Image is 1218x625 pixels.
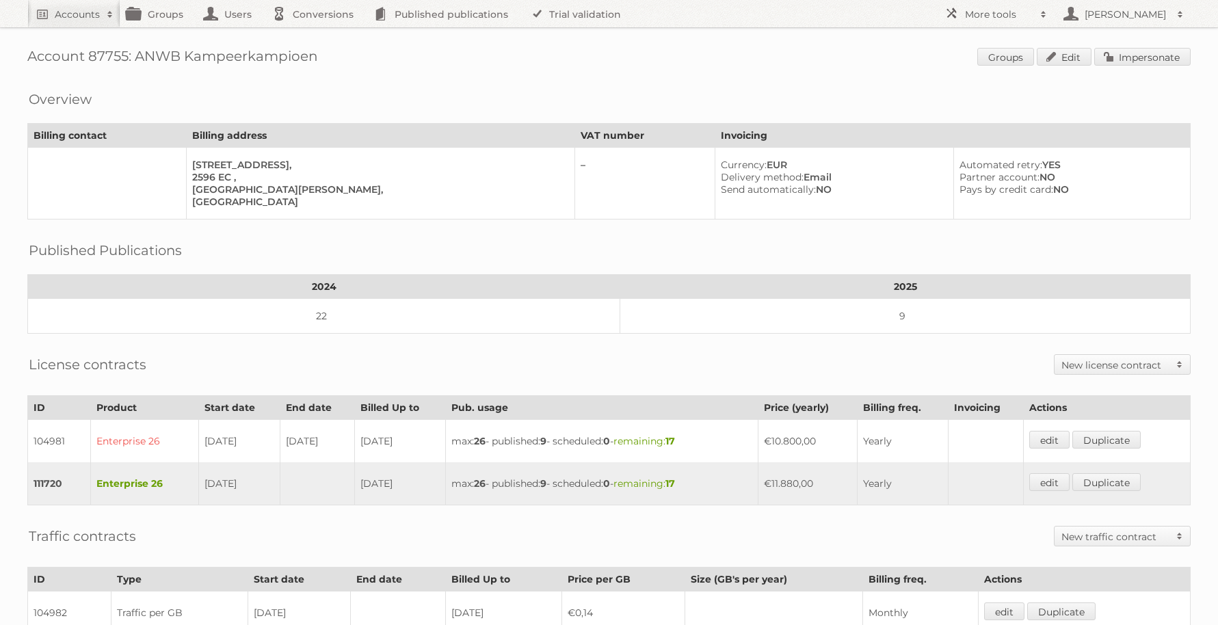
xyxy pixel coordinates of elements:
td: €10.800,00 [758,420,857,463]
td: €11.880,00 [758,462,857,505]
a: New license contract [1055,355,1190,374]
td: Enterprise 26 [91,462,199,505]
strong: 26 [474,477,486,490]
td: 104981 [28,420,91,463]
strong: 17 [665,435,675,447]
span: remaining: [613,477,675,490]
th: 2024 [28,275,620,299]
a: Edit [1037,48,1091,66]
th: ID [28,396,91,420]
div: YES [959,159,1179,171]
a: Impersonate [1094,48,1191,66]
td: [DATE] [354,462,446,505]
h2: New license contract [1061,358,1169,372]
span: Toggle [1169,527,1190,546]
a: Duplicate [1027,602,1096,620]
td: 111720 [28,462,91,505]
td: 22 [28,299,620,334]
th: Billing freq. [863,568,978,591]
th: End date [280,396,354,420]
td: [DATE] [354,420,446,463]
td: Enterprise 26 [91,420,199,463]
div: [STREET_ADDRESS], [192,159,564,171]
th: Product [91,396,199,420]
a: edit [984,602,1024,620]
td: [DATE] [199,462,280,505]
th: Pub. usage [446,396,758,420]
span: Toggle [1169,355,1190,374]
th: Invoicing [948,396,1023,420]
td: max: - published: - scheduled: - [446,462,758,505]
div: EUR [721,159,942,171]
h2: [PERSON_NAME] [1081,8,1170,21]
h2: Overview [29,89,92,109]
td: [DATE] [280,420,354,463]
th: Invoicing [715,124,1191,148]
th: Billing contact [28,124,187,148]
a: Groups [977,48,1034,66]
span: Currency: [721,159,767,171]
th: ID [28,568,111,591]
th: Actions [1023,396,1190,420]
th: Price per GB [561,568,685,591]
span: remaining: [613,435,675,447]
strong: 0 [603,435,610,447]
td: [DATE] [199,420,280,463]
div: [GEOGRAPHIC_DATA][PERSON_NAME], [192,183,564,196]
td: Yearly [858,462,948,505]
div: Email [721,171,942,183]
th: Start date [199,396,280,420]
div: NO [721,183,942,196]
div: NO [959,171,1179,183]
th: Billing freq. [858,396,948,420]
th: Type [111,568,248,591]
h2: New traffic contract [1061,530,1169,544]
a: Duplicate [1072,473,1141,491]
td: Yearly [858,420,948,463]
td: – [574,148,715,220]
th: Billed Up to [354,396,446,420]
div: [GEOGRAPHIC_DATA] [192,196,564,208]
strong: 26 [474,435,486,447]
th: Billed Up to [445,568,561,591]
h2: Traffic contracts [29,526,136,546]
th: VAT number [574,124,715,148]
td: max: - published: - scheduled: - [446,420,758,463]
th: Size (GB's per year) [685,568,863,591]
h1: Account 87755: ANWB Kampeerkampioen [27,48,1191,68]
th: 2025 [620,275,1191,299]
strong: 0 [603,477,610,490]
span: Automated retry: [959,159,1042,171]
strong: 9 [540,477,546,490]
th: End date [351,568,446,591]
span: Send automatically: [721,183,816,196]
strong: 17 [665,477,675,490]
th: Actions [978,568,1190,591]
th: Price (yearly) [758,396,857,420]
div: 2596 EC , [192,171,564,183]
th: Start date [248,568,350,591]
h2: More tools [965,8,1033,21]
a: edit [1029,473,1070,491]
a: edit [1029,431,1070,449]
h2: Published Publications [29,240,182,261]
h2: License contracts [29,354,146,375]
strong: 9 [540,435,546,447]
span: Pays by credit card: [959,183,1053,196]
a: New traffic contract [1055,527,1190,546]
span: Delivery method: [721,171,804,183]
h2: Accounts [55,8,100,21]
th: Billing address [186,124,574,148]
td: 9 [620,299,1191,334]
span: Partner account: [959,171,1040,183]
a: Duplicate [1072,431,1141,449]
div: NO [959,183,1179,196]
